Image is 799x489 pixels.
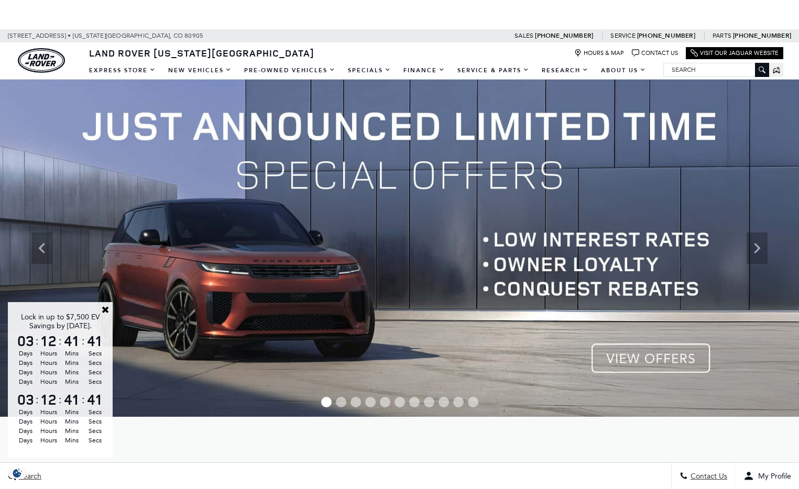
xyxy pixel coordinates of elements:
[424,397,434,407] span: Go to slide 8
[238,61,342,80] a: Pre-Owned Vehicles
[173,29,183,42] span: CO
[62,407,82,417] span: Mins
[62,368,82,377] span: Mins
[162,61,238,80] a: New Vehicles
[664,63,769,76] input: Search
[39,407,59,417] span: Hours
[451,61,535,80] a: Service & Parts
[336,397,346,407] span: Go to slide 2
[574,49,624,57] a: Hours & Map
[754,472,791,481] span: My Profile
[595,61,652,80] a: About Us
[453,397,464,407] span: Go to slide 10
[16,377,36,386] span: Days
[16,392,36,407] span: 03
[395,397,405,407] span: Go to slide 6
[62,426,82,436] span: Mins
[380,397,390,407] span: Go to slide 5
[321,397,332,407] span: Go to slide 1
[31,232,52,264] div: Previous
[16,349,36,358] span: Days
[39,368,59,377] span: Hours
[184,29,203,42] span: 80905
[351,397,361,407] span: Go to slide 3
[733,31,791,40] a: [PHONE_NUMBER]
[62,358,82,368] span: Mins
[85,436,105,445] span: Secs
[342,61,397,80] a: Specials
[39,377,59,386] span: Hours
[85,407,105,417] span: Secs
[62,377,82,386] span: Mins
[632,49,678,57] a: Contact Us
[85,349,105,358] span: Secs
[85,358,105,368] span: Secs
[637,31,695,40] a: [PHONE_NUMBER]
[85,368,105,377] span: Secs
[39,426,59,436] span: Hours
[409,397,420,407] span: Go to slide 7
[691,49,779,57] a: Visit Our Jaguar Website
[18,48,65,73] img: Land Rover
[16,426,36,436] span: Days
[39,436,59,445] span: Hours
[736,463,799,489] button: Open user profile menu
[39,392,59,407] span: 12
[39,334,59,348] span: 12
[85,417,105,426] span: Secs
[397,61,451,80] a: Finance
[747,232,768,264] div: Next
[16,417,36,426] span: Days
[16,368,36,377] span: Days
[8,32,203,39] a: [STREET_ADDRESS] • [US_STATE][GEOGRAPHIC_DATA], CO 80905
[688,472,727,481] span: Contact Us
[21,313,100,330] span: Lock in up to $7,500 EV Savings by [DATE].
[36,392,39,407] span: :
[83,47,321,59] a: Land Rover [US_STATE][GEOGRAPHIC_DATA]
[439,397,449,407] span: Go to slide 9
[85,392,105,407] span: 41
[83,61,652,80] nav: Main Navigation
[365,397,376,407] span: Go to slide 4
[5,468,29,479] section: Click to Open Cookie Consent Modal
[39,349,59,358] span: Hours
[62,392,82,407] span: 41
[18,48,65,73] a: land-rover
[82,392,85,407] span: :
[83,61,162,80] a: EXPRESS STORE
[59,392,62,407] span: :
[5,468,29,479] img: Opt-Out Icon
[16,334,36,348] span: 03
[39,358,59,368] span: Hours
[101,305,110,314] a: Close
[535,61,595,80] a: Research
[73,29,172,42] span: [US_STATE][GEOGRAPHIC_DATA],
[62,334,82,348] span: 41
[89,47,314,59] span: Land Rover [US_STATE][GEOGRAPHIC_DATA]
[62,349,82,358] span: Mins
[16,436,36,445] span: Days
[39,417,59,426] span: Hours
[85,377,105,386] span: Secs
[468,397,478,407] span: Go to slide 11
[62,436,82,445] span: Mins
[62,417,82,426] span: Mins
[16,407,36,417] span: Days
[16,358,36,368] span: Days
[85,426,105,436] span: Secs
[36,333,39,349] span: :
[8,29,71,42] span: [STREET_ADDRESS] •
[82,333,85,349] span: :
[713,32,731,39] span: Parts
[59,333,62,349] span: :
[85,334,105,348] span: 41
[610,32,635,39] span: Service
